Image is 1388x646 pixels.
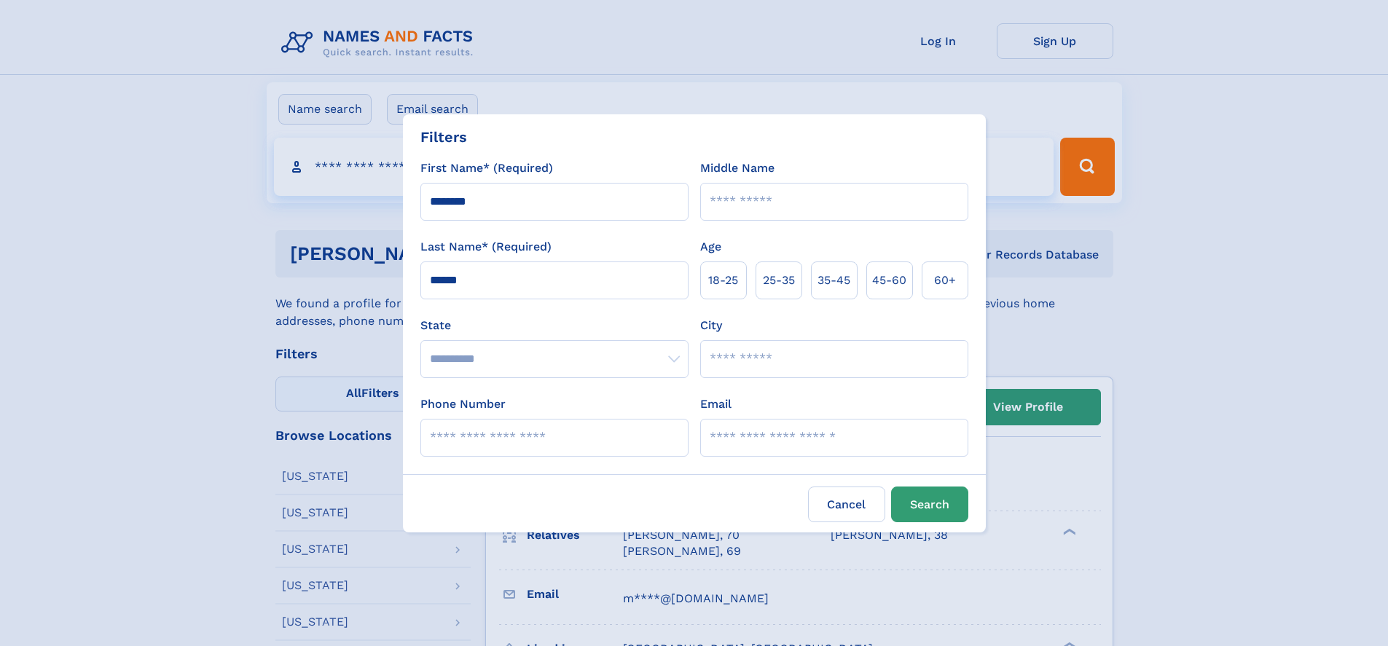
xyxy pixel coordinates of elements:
[891,487,968,522] button: Search
[420,126,467,148] div: Filters
[700,159,775,177] label: Middle Name
[708,272,738,289] span: 18‑25
[420,238,552,256] label: Last Name* (Required)
[700,317,722,334] label: City
[700,238,721,256] label: Age
[763,272,795,289] span: 25‑35
[420,159,553,177] label: First Name* (Required)
[872,272,906,289] span: 45‑60
[808,487,885,522] label: Cancel
[934,272,956,289] span: 60+
[700,395,732,413] label: Email
[817,272,850,289] span: 35‑45
[420,395,506,413] label: Phone Number
[420,317,689,334] label: State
